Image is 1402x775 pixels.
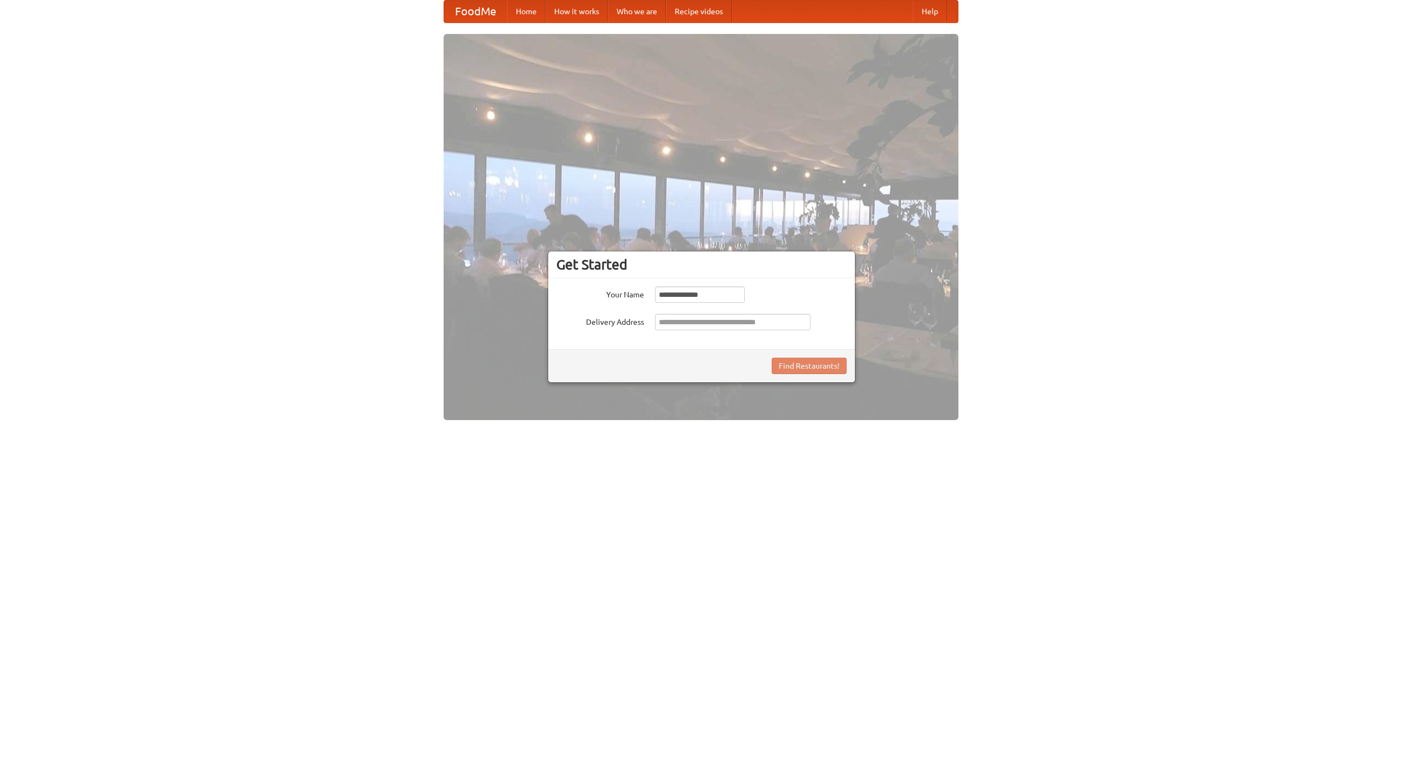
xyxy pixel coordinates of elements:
label: Delivery Address [556,314,644,328]
a: How it works [545,1,608,22]
a: FoodMe [444,1,507,22]
h3: Get Started [556,256,847,273]
a: Recipe videos [666,1,732,22]
a: Home [507,1,545,22]
a: Who we are [608,1,666,22]
a: Help [913,1,947,22]
button: Find Restaurants! [772,358,847,374]
label: Your Name [556,286,644,300]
